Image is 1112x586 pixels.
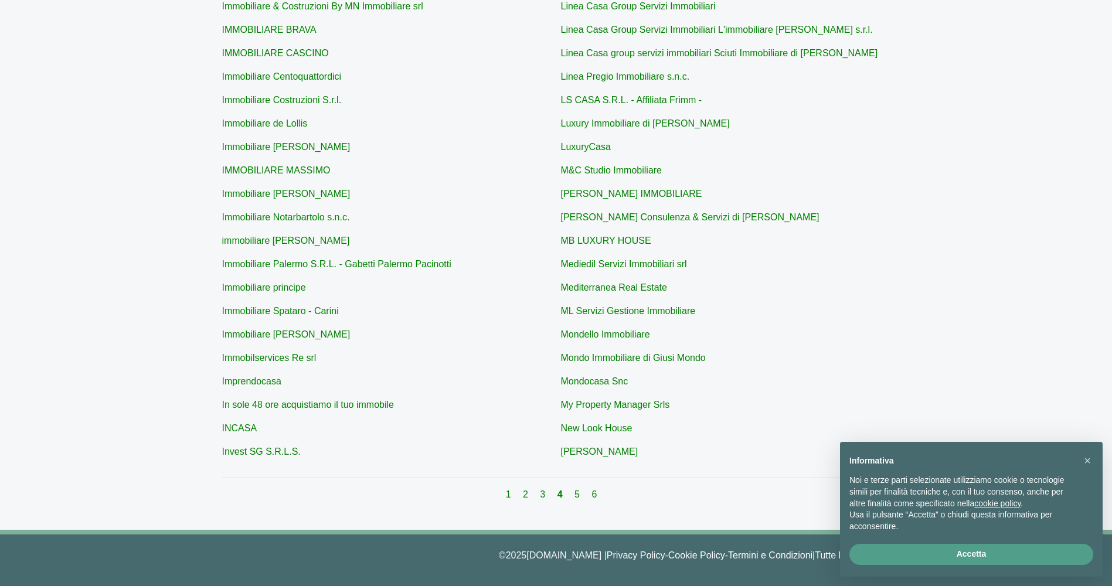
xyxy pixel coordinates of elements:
[561,353,706,363] a: Mondo Immobiliare di Giusi Mondo
[561,329,650,339] a: Mondello Immobiliare
[1084,454,1091,467] span: ×
[561,306,696,316] a: ML Servizi Gestione Immobiliare
[557,489,565,499] a: 4
[222,282,306,292] a: Immobiliare principe
[561,118,730,128] a: Luxury Immobiliare di [PERSON_NAME]
[222,212,350,222] a: Immobiliare Notarbartolo s.n.c.
[561,48,878,58] a: Linea Casa group servizi immobiliari Sciuti Immobiliare di [PERSON_NAME]
[561,95,702,105] a: LS CASA S.R.L. - Affiliata Frimm -
[222,142,351,152] a: Immobiliare [PERSON_NAME]
[561,212,819,222] a: [PERSON_NAME] Consulenza & Servizi di [PERSON_NAME]
[561,25,873,35] a: Linea Casa Group Servizi Immobiliari L'immobiliare [PERSON_NAME] s.r.l.
[222,189,351,199] a: Immobiliare [PERSON_NAME]
[222,306,339,316] a: Immobiliare Spataro - Carini
[222,25,317,35] a: IMMOBILIARE BRAVA
[849,509,1074,532] p: Usa il pulsante “Accetta” o chiudi questa informativa per acconsentire.
[561,259,687,269] a: Mediedil Servizi Immobiliari srl
[222,236,350,246] a: immobiliare [PERSON_NAME]
[222,71,342,81] a: Immobiliare Centoquattordici
[849,544,1093,565] button: Accetta
[561,423,632,433] a: New Look House
[668,550,725,560] a: Cookie Policy
[222,353,317,363] a: Immobilservices Re srl
[974,499,1021,508] a: cookie policy - il link si apre in una nuova scheda
[1078,451,1097,470] button: Chiudi questa informativa
[591,489,597,499] a: 6
[231,548,882,563] p: © 2025 [DOMAIN_NAME] | - - |
[849,456,1074,466] h2: Informativa
[561,1,716,11] a: Linea Casa Group Servizi Immobiliari
[849,475,1074,509] p: Noi e terze parti selezionate utilizziamo cookie o tecnologie simili per finalità tecniche e, con...
[506,489,514,499] a: 1
[561,236,651,246] a: MB LUXURY HOUSE
[561,400,670,410] a: My Property Manager Srls
[222,48,329,58] a: IMMOBILIARE CASCINO
[222,118,308,128] a: Immobiliare de Lollis
[728,550,812,560] a: Termini e Condizioni
[222,95,342,105] a: Immobiliare Costruzioni S.r.l.
[607,550,665,560] a: Privacy Policy
[815,550,881,560] a: Tutte le agenzie
[222,329,351,339] a: Immobiliare [PERSON_NAME]
[222,376,281,386] a: Imprendocasa
[222,423,257,433] a: INCASA
[222,400,394,410] a: In sole 48 ore acquistiamo il tuo immobile
[540,489,548,499] a: 3
[561,71,690,81] a: Linea Pregio Immobiliare s.n.c.
[561,189,702,199] a: [PERSON_NAME] IMMOBILIARE
[561,376,628,386] a: Mondocasa Snc
[523,489,531,499] a: 2
[222,165,331,175] a: IMMOBILIARE MASSIMO
[574,489,582,499] a: 5
[561,282,667,292] a: Mediterranea Real Estate
[222,1,423,11] a: Immobiliare & Costruzioni By MN Immobiliare srl
[561,165,662,175] a: M&C Studio Immobiliare
[561,142,611,152] a: LuxuryCasa
[222,447,301,456] a: Invest SG S.R.L.S.
[222,259,451,269] a: Immobiliare Palermo S.R.L. - Gabetti Palermo Pacinotti
[561,447,638,456] a: [PERSON_NAME]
